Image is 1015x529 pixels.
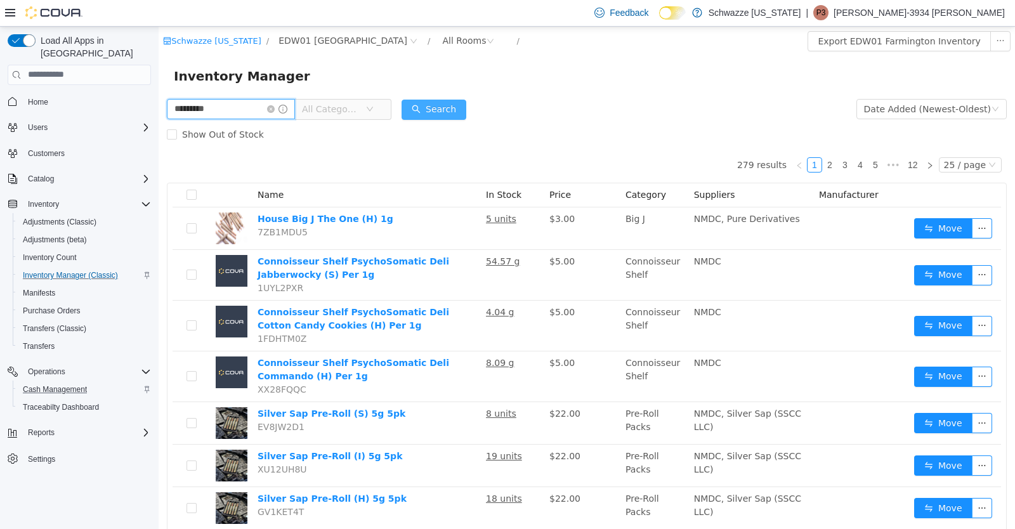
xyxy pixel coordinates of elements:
span: NMDC [535,331,563,341]
span: Category [467,163,507,173]
button: Users [3,119,156,136]
span: Transfers [18,339,151,354]
li: 12 [745,131,764,146]
i: icon: left [637,135,645,143]
td: Connoisseur Shelf [462,223,530,274]
span: Transfers (Classic) [23,323,86,334]
span: Catalog [28,174,54,184]
button: icon: ellipsis [813,471,834,492]
button: Operations [3,363,156,381]
img: Connoisseur Shelf PsychoSomatic Deli Cotton Candy Cookies (H) Per 1g placeholder [57,279,89,311]
span: Inventory [28,199,59,209]
span: Traceabilty Dashboard [23,402,99,412]
button: icon: searchSearch [243,73,308,93]
a: Settings [23,452,60,467]
button: Inventory Manager (Classic) [13,266,156,284]
span: EV8JW2D1 [99,395,146,405]
span: Manufacturer [660,163,720,173]
li: 5 [709,131,724,146]
div: 25 / page [785,131,827,145]
u: 4.04 g [327,280,356,291]
li: Next 5 Pages [724,131,745,146]
span: Reports [23,425,151,440]
span: Customers [23,145,151,161]
span: Adjustments (beta) [18,232,151,247]
button: Purchase Orders [13,302,156,320]
img: House Big J The One (H) 1g hero shot [57,186,89,218]
span: P3 [816,5,826,20]
a: 4 [695,131,709,145]
div: All Rooms [284,4,327,23]
div: Date Added (Newest-Oldest) [705,73,832,92]
li: 279 results [579,131,628,146]
li: 3 [679,131,694,146]
span: Inventory [23,197,151,212]
span: / [269,10,272,19]
button: Users [23,120,53,135]
span: Transfers [23,341,55,351]
span: Price [391,163,412,173]
p: [PERSON_NAME]-3934 [PERSON_NAME] [834,5,1005,20]
a: Silver Sap Pre-Roll (H) 5g 5pk [99,467,248,477]
button: Transfers (Classic) [13,320,156,337]
a: Adjustments (Classic) [18,214,101,230]
i: icon: down [207,79,215,88]
input: Dark Mode [659,6,686,20]
span: NMDC [535,230,563,240]
button: icon: ellipsis [813,429,834,449]
span: Catalog [23,171,151,186]
a: Inventory Manager (Classic) [18,268,123,283]
span: Adjustments (beta) [23,235,87,245]
span: 7ZB1MDU5 [99,200,149,211]
span: $22.00 [391,424,422,434]
a: Customers [23,146,70,161]
button: icon: swapMove [756,192,814,212]
img: Connoisseur Shelf PsychoSomatic Deli Commando (H) Per 1g placeholder [57,330,89,362]
u: 5 units [327,187,358,197]
span: $5.00 [391,331,416,341]
span: Inventory Manager (Classic) [18,268,151,283]
td: Big J [462,181,530,223]
a: Adjustments (beta) [18,232,92,247]
a: 1 [649,131,663,145]
span: 1UYL2PXR [99,256,145,266]
a: 2 [664,131,678,145]
span: Users [28,122,48,133]
img: Silver Sap Pre-Roll (I) 5g 5pk hero shot [57,423,89,455]
button: Cash Management [13,381,156,398]
span: NMDC, Silver Sap (SSCC LLC) [535,424,643,448]
span: Cash Management [23,384,87,395]
button: Adjustments (Classic) [13,213,156,231]
a: Traceabilty Dashboard [18,400,104,415]
a: 3 [679,131,693,145]
span: GV1KET4T [99,480,145,490]
nav: Complex example [8,88,151,501]
button: icon: swapMove [756,289,814,310]
a: Silver Sap Pre-Roll (I) 5g 5pk [99,424,244,434]
u: 8 units [327,382,358,392]
td: Connoisseur Shelf [462,325,530,376]
span: Feedback [610,6,648,19]
span: / [358,10,360,19]
span: Transfers (Classic) [18,321,151,336]
span: $22.00 [391,382,422,392]
span: Manifests [23,288,55,298]
button: Inventory Count [13,249,156,266]
i: icon: down [833,79,841,88]
span: Suppliers [535,163,577,173]
button: icon: ellipsis [832,4,852,25]
button: icon: ellipsis [813,340,834,360]
a: Connoisseur Shelf PsychoSomatic Deli Commando (H) Per 1g [99,331,291,355]
span: Manifests [18,285,151,301]
span: NMDC, Silver Sap (SSCC LLC) [535,467,643,490]
span: Settings [23,450,151,466]
a: icon: shopSchwazze [US_STATE] [4,10,103,19]
span: Operations [23,364,151,379]
span: Adjustments (Classic) [18,214,151,230]
span: Inventory Count [18,250,151,265]
a: Transfers (Classic) [18,321,91,336]
button: Catalog [3,170,156,188]
p: Schwazze [US_STATE] [709,5,801,20]
button: Transfers [13,337,156,355]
